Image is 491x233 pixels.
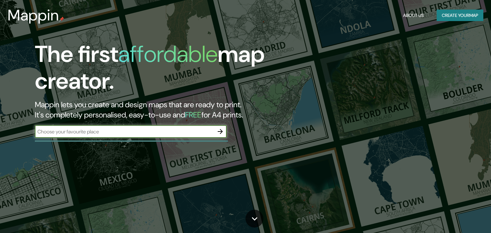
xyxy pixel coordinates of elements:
[8,6,59,24] h3: Mappin
[401,10,426,21] button: About Us
[35,100,280,120] h2: Mappin lets you create and design maps that are ready to print. It's completely personalised, eas...
[35,128,214,135] input: Choose your favourite place
[35,41,280,100] h1: The first map creator.
[59,17,64,22] img: mappin-pin
[185,110,201,120] h5: FREE
[437,10,483,21] button: Create yourmap
[118,39,218,69] h1: affordable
